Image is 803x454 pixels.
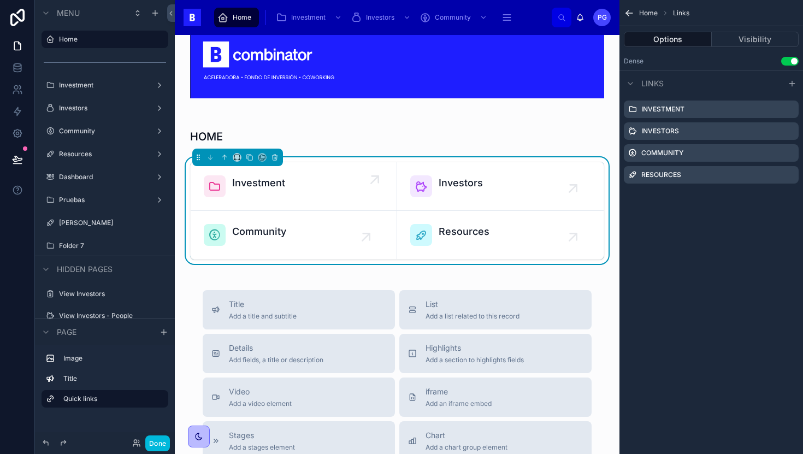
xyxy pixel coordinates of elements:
[191,211,397,259] a: Community
[426,386,492,397] span: iframe
[426,443,507,452] span: Add a chart group element
[59,104,146,113] label: Investors
[35,345,175,418] div: scrollable content
[712,32,799,47] button: Visibility
[63,394,160,403] label: Quick links
[624,57,643,66] label: Dense
[233,13,251,22] span: Home
[232,175,285,191] span: Investment
[57,264,113,275] span: Hidden pages
[291,13,326,22] span: Investment
[59,241,162,250] label: Folder 7
[399,378,592,417] button: iframeAdd an iframe embed
[59,311,162,320] label: View Investors - People
[426,343,524,353] span: Highlights
[397,211,604,259] a: Resources
[641,105,684,114] label: Investment
[426,356,524,364] span: Add a section to highlights fields
[229,312,297,321] span: Add a title and subtitle
[439,175,483,191] span: Investors
[347,8,416,27] a: Investors
[59,196,146,204] label: Pruebas
[641,149,683,157] label: Community
[229,443,295,452] span: Add a stages element
[57,8,80,19] span: Menu
[59,150,146,158] label: Resources
[59,290,162,298] label: View Investors
[229,430,295,441] span: Stages
[426,399,492,408] span: Add an iframe embed
[63,354,160,363] label: Image
[232,224,286,239] span: Community
[229,386,292,397] span: Video
[229,399,292,408] span: Add a video element
[426,312,519,321] span: Add a list related to this record
[641,78,664,89] span: Links
[191,162,397,211] a: Investment
[641,127,679,135] label: Investors
[435,13,471,22] span: Community
[639,9,658,17] span: Home
[63,374,160,383] label: Title
[641,170,681,179] label: Resources
[229,343,323,353] span: Details
[203,334,395,373] button: DetailsAdd fields, a title or description
[399,334,592,373] button: HighlightsAdd a section to highlights fields
[397,162,604,211] a: Investors
[273,8,347,27] a: Investment
[203,290,395,329] button: TitleAdd a title and subtitle
[673,9,689,17] span: Links
[203,378,395,417] button: VideoAdd a video element
[214,8,259,27] a: Home
[229,356,323,364] span: Add fields, a title or description
[366,13,394,22] span: Investors
[57,327,76,338] span: Page
[59,173,146,181] label: Dashboard
[145,435,170,451] button: Done
[59,127,146,135] label: Community
[426,430,507,441] span: Chart
[598,13,607,22] span: PG
[439,224,489,239] span: Resources
[210,5,552,30] div: scrollable content
[184,9,201,26] img: App logo
[399,290,592,329] button: ListAdd a list related to this record
[624,32,712,47] button: Options
[426,299,519,310] span: List
[229,299,297,310] span: Title
[59,219,162,227] label: [PERSON_NAME]
[59,81,146,90] label: Investment
[416,8,493,27] a: Community
[59,35,162,44] label: Home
